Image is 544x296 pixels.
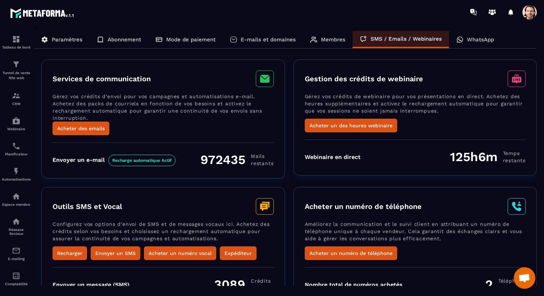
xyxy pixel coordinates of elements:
h3: Outils SMS et Vocal [53,202,122,211]
p: CRM [2,102,31,106]
a: automationsautomationsWebinaire [2,111,31,136]
img: logo [10,6,75,19]
a: formationformationTunnel de vente Site web [2,55,31,86]
div: Webinaire en direct [305,154,361,160]
a: schedulerschedulerPlanificateur [2,136,31,161]
h3: Acheter un numéro de téléphone [305,202,422,211]
img: formation [12,60,21,69]
span: Téléphone [498,277,526,284]
button: Acheter un des heures webinaire [305,119,397,132]
p: Membres [321,36,345,43]
img: social-network [12,217,21,226]
span: restants [251,160,273,167]
p: Comptabilité [2,282,31,286]
a: automationsautomationsEspace membre [2,187,31,212]
p: Automatisations [2,177,31,181]
span: Nombre [498,284,526,292]
div: 125h6m [450,149,526,164]
button: Envoyer un SMS [91,246,140,260]
div: 2 [485,277,526,292]
img: automations [12,167,21,176]
p: Tunnel de vente Site web [2,70,31,81]
p: Tableau de bord [2,45,31,49]
button: Expéditeur [220,246,257,260]
div: 972435 [200,152,273,167]
img: automations [12,192,21,201]
span: Recharge automatique Actif [108,155,176,166]
p: Réseaux Sociaux [2,228,31,236]
p: SMS / Emails / Webinaires [371,36,442,42]
span: restants [503,157,526,164]
div: 3089 [214,277,273,292]
p: Gérez vos crédits de webinaire pour vos présentations en direct. Achetez des heures supplémentair... [305,93,526,119]
a: accountantaccountantComptabilité [2,266,31,291]
p: Gérez vos crédits d’envoi pour vos campagnes et automatisations e-mail. Achetez des packs de cour... [53,93,274,122]
button: Acheter un numéro de téléphone [305,246,397,260]
a: emailemailE-mailing [2,241,31,266]
p: WhatsApp [467,36,494,43]
button: Acheter des emails [53,122,109,135]
a: formationformationCRM [2,86,31,111]
span: Mails [251,152,273,160]
p: Planificateur [2,152,31,156]
img: email [12,246,21,255]
div: Envoyer un e-mail [53,156,176,163]
p: Mode de paiement [166,36,216,43]
a: formationformationTableau de bord [2,29,31,55]
img: accountant [12,272,21,280]
img: formation [12,35,21,44]
p: Espace membre [2,202,31,206]
a: automationsautomationsAutomatisations [2,161,31,187]
span: Temps [503,150,526,157]
h3: Services de communication [53,74,151,83]
button: Acheter un numéro vocal [144,246,216,260]
img: formation [12,91,21,100]
a: Ouvrir le chat [514,267,535,289]
span: restants [251,284,273,292]
a: social-networksocial-networkRéseaux Sociaux [2,212,31,241]
p: E-mailing [2,257,31,261]
p: Améliorez la communication et le suivi client en attribuant un numéro de téléphone unique à chaqu... [305,220,526,246]
div: Envoyer un message (SMS) [53,281,130,288]
div: Nombre total de numéros achetés [305,281,403,288]
img: scheduler [12,142,21,150]
p: Abonnement [108,36,141,43]
h3: Gestion des crédits de webinaire [305,74,423,83]
p: Paramètres [52,36,82,43]
span: Crédits [251,277,273,284]
button: Recharger [53,246,87,260]
p: Webinaire [2,127,31,131]
p: Configurez vos options d’envoi de SMS et de messages vocaux ici. Achetez des crédits selon vos be... [53,220,274,246]
p: E-mails et domaines [241,36,296,43]
img: automations [12,117,21,125]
